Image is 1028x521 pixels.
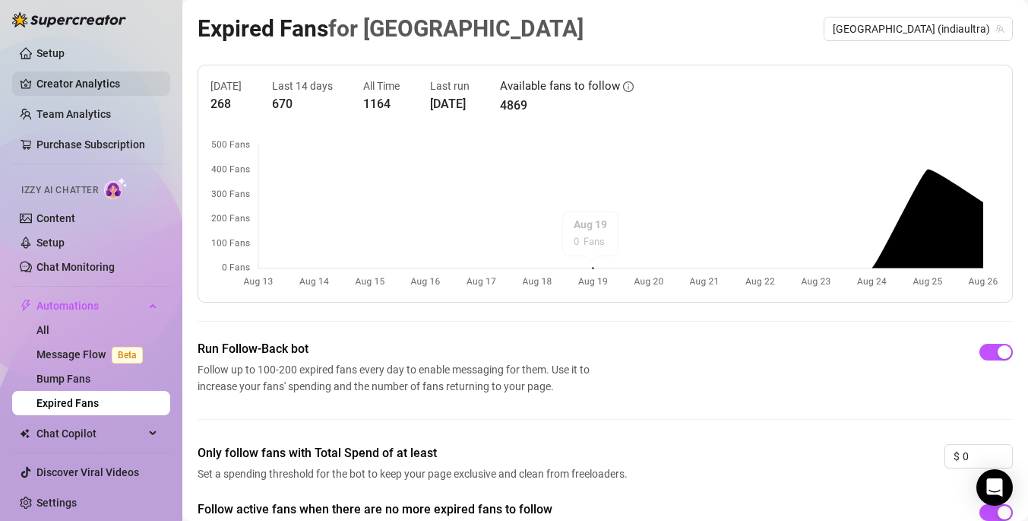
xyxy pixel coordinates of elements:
span: Set a spending threshold for the bot to keep your page exclusive and clean from freeloaders. [198,465,632,482]
a: Team Analytics [36,108,111,120]
a: Discover Viral Videos [36,466,139,478]
span: thunderbolt [20,300,32,312]
a: Content [36,212,75,224]
a: Creator Analytics [36,71,158,96]
span: Chat Copilot [36,421,144,446]
article: 1164 [363,94,400,113]
a: Settings [36,497,77,509]
img: Chat Copilot [20,428,30,439]
input: 0.00 [963,445,1012,468]
span: Follow up to 100-200 expired fans every day to enable messaging for them. Use it to increase your... [198,361,596,395]
span: Follow active fans when there are no more expired fans to follow [198,500,632,519]
span: Beta [112,347,143,364]
article: 4869 [500,96,634,115]
a: Chat Monitoring [36,261,115,273]
a: Setup [36,237,65,249]
a: Purchase Subscription [36,138,145,151]
a: Message FlowBeta [36,348,149,361]
a: Bump Fans [36,373,90,385]
span: info-circle [623,81,634,92]
article: [DATE] [210,78,242,94]
a: All [36,324,49,336]
div: Open Intercom Messenger [976,469,1013,506]
span: Automations [36,294,144,318]
a: Setup [36,47,65,59]
article: Last run [430,78,470,94]
span: Only follow fans with Total Spend of at least [198,444,632,462]
span: team [995,24,1004,33]
article: 268 [210,94,242,113]
article: Last 14 days [272,78,333,94]
article: [DATE] [430,94,470,113]
span: Run Follow-Back bot [198,340,596,358]
span: for [GEOGRAPHIC_DATA] [328,15,584,42]
article: Available fans to follow [500,78,620,96]
a: Expired Fans [36,397,99,409]
article: All Time [363,78,400,94]
span: India (indiaultra) [833,17,1004,40]
article: 670 [272,94,333,113]
img: AI Chatter [104,177,128,199]
article: Expired Fans [198,11,584,46]
img: logo-BBDzfeDw.svg [12,12,126,27]
span: Izzy AI Chatter [21,183,98,198]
